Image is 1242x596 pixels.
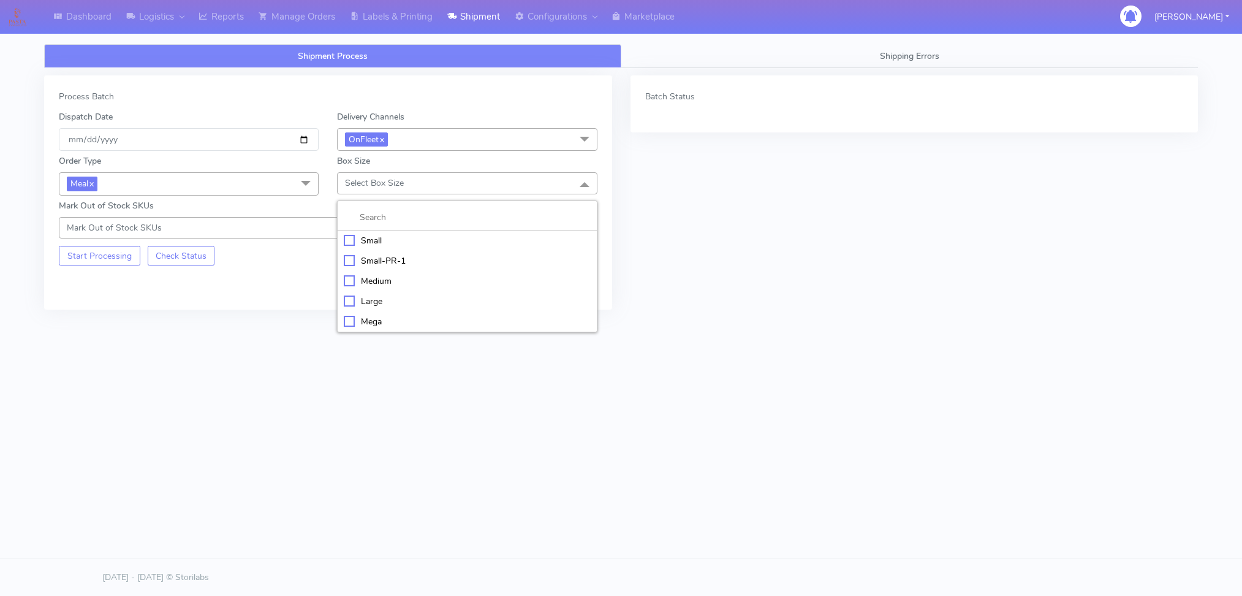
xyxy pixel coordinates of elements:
[59,90,597,103] div: Process Batch
[344,275,590,288] div: Medium
[880,50,939,62] span: Shipping Errors
[59,246,140,266] button: Start Processing
[88,177,94,189] a: x
[337,155,370,167] label: Box Size
[67,177,97,191] span: Meal
[344,211,590,224] input: multiselect-search
[59,155,101,167] label: Order Type
[344,234,590,247] div: Small
[345,177,404,189] span: Select Box Size
[379,132,384,145] a: x
[344,254,590,267] div: Small-PR-1
[59,110,113,123] label: Dispatch Date
[344,315,590,328] div: Mega
[345,132,388,147] span: OnFleet
[1145,4,1238,29] button: [PERSON_NAME]
[59,199,154,212] label: Mark Out of Stock SKUs
[148,246,215,266] button: Check Status
[337,110,404,123] label: Delivery Channels
[645,90,1184,103] div: Batch Status
[344,295,590,308] div: Large
[298,50,368,62] span: Shipment Process
[44,44,1198,68] ul: Tabs
[67,222,162,234] span: Mark Out of Stock SKUs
